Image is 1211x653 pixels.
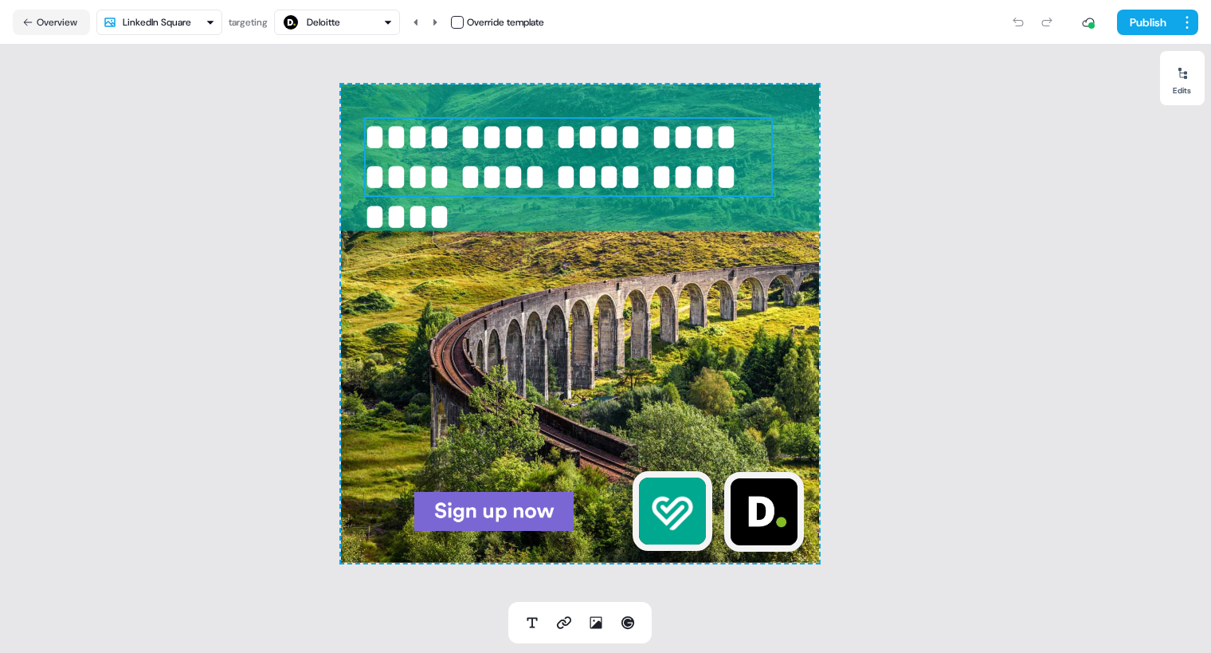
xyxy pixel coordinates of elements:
div: LinkedIn Square [123,14,191,30]
button: Publish [1117,10,1176,35]
div: Override template [467,14,544,30]
div: targeting [229,14,268,30]
button: Edits [1160,61,1205,96]
div: Deloitte [307,14,340,30]
button: Deloitte [274,10,400,35]
button: Overview [13,10,90,35]
img: Image [414,432,574,592]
